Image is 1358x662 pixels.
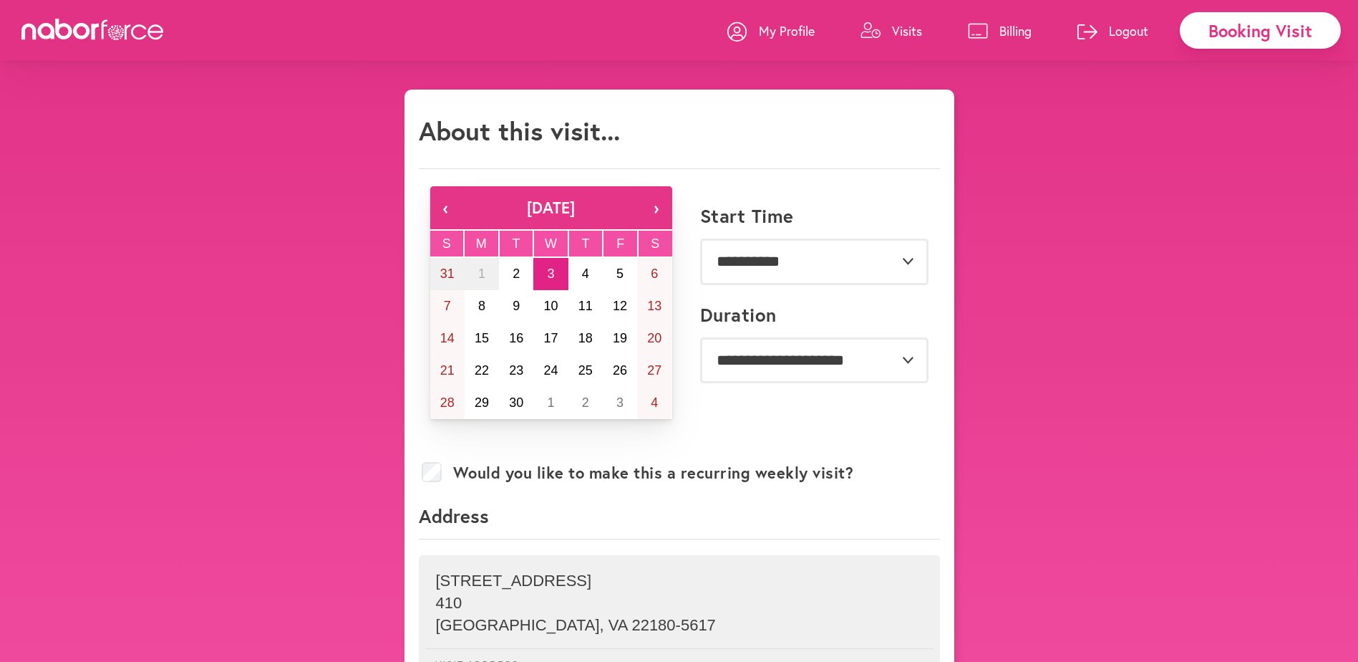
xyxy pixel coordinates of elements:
abbr: Tuesday [512,236,520,251]
button: October 1, 2025 [533,387,568,419]
button: September 27, 2025 [637,355,671,387]
abbr: September 29, 2025 [475,395,489,410]
abbr: September 9, 2025 [513,299,520,313]
abbr: September 22, 2025 [475,363,489,378]
abbr: September 16, 2025 [509,331,523,345]
button: September 4, 2025 [568,258,603,290]
abbr: September 28, 2025 [440,395,455,410]
abbr: September 5, 2025 [616,267,624,281]
abbr: September 2, 2025 [513,267,520,281]
button: September 26, 2025 [603,355,637,387]
abbr: September 30, 2025 [509,395,523,410]
abbr: September 26, 2025 [613,363,627,378]
abbr: September 1, 2025 [478,267,485,281]
abbr: September 11, 2025 [578,299,593,313]
button: September 30, 2025 [499,387,533,419]
a: Billing [968,9,1032,52]
p: [STREET_ADDRESS] [436,572,923,590]
button: September 6, 2025 [637,258,671,290]
abbr: Thursday [582,236,590,251]
p: Address [419,504,940,539]
abbr: September 4, 2025 [582,267,589,281]
label: Would you like to make this a recurring weekly visit? [453,464,854,482]
button: August 31, 2025 [430,258,465,290]
abbr: October 3, 2025 [616,395,624,410]
abbr: September 27, 2025 [647,363,661,378]
button: September 25, 2025 [568,355,603,387]
button: September 20, 2025 [637,322,671,355]
abbr: September 10, 2025 [543,299,558,313]
button: September 24, 2025 [533,355,568,387]
button: September 14, 2025 [430,322,465,355]
button: [DATE] [462,186,641,229]
abbr: September 6, 2025 [651,267,658,281]
abbr: Saturday [651,236,659,251]
p: My Profile [759,22,815,39]
a: Logout [1077,9,1148,52]
abbr: August 31, 2025 [440,267,455,281]
abbr: September 8, 2025 [478,299,485,313]
abbr: September 20, 2025 [647,331,661,345]
abbr: September 13, 2025 [647,299,661,313]
abbr: September 21, 2025 [440,363,455,378]
h1: About this visit... [419,115,620,146]
a: Visits [860,9,922,52]
button: September 1, 2025 [465,258,499,290]
button: September 8, 2025 [465,290,499,322]
button: September 17, 2025 [533,322,568,355]
abbr: September 24, 2025 [543,363,558,378]
button: September 5, 2025 [603,258,637,290]
abbr: September 25, 2025 [578,363,593,378]
button: September 22, 2025 [465,355,499,387]
abbr: October 2, 2025 [582,395,589,410]
label: Start Time [700,205,794,227]
abbr: Friday [616,236,624,251]
abbr: September 17, 2025 [543,331,558,345]
button: September 18, 2025 [568,322,603,355]
p: Logout [1109,22,1148,39]
abbr: September 19, 2025 [613,331,627,345]
button: October 3, 2025 [603,387,637,419]
button: September 16, 2025 [499,322,533,355]
button: September 10, 2025 [533,290,568,322]
button: September 13, 2025 [637,290,671,322]
button: September 19, 2025 [603,322,637,355]
abbr: October 1, 2025 [547,395,554,410]
abbr: September 7, 2025 [444,299,451,313]
button: September 21, 2025 [430,355,465,387]
button: September 11, 2025 [568,290,603,322]
div: Booking Visit [1180,12,1341,49]
button: September 23, 2025 [499,355,533,387]
abbr: September 15, 2025 [475,331,489,345]
button: October 4, 2025 [637,387,671,419]
button: October 2, 2025 [568,387,603,419]
button: September 29, 2025 [465,387,499,419]
abbr: Monday [476,236,487,251]
button: September 28, 2025 [430,387,465,419]
button: September 12, 2025 [603,290,637,322]
abbr: Sunday [442,236,451,251]
p: 410 [436,594,923,613]
a: My Profile [727,9,815,52]
abbr: October 4, 2025 [651,395,658,410]
button: September 3, 2025 [533,258,568,290]
abbr: September 14, 2025 [440,331,455,345]
button: September 2, 2025 [499,258,533,290]
label: Duration [700,304,777,326]
abbr: September 18, 2025 [578,331,593,345]
button: September 15, 2025 [465,322,499,355]
p: [GEOGRAPHIC_DATA] , VA 22180-5617 [436,616,923,635]
p: Billing [999,22,1032,39]
abbr: Wednesday [545,236,557,251]
abbr: September 23, 2025 [509,363,523,378]
button: September 7, 2025 [430,290,465,322]
button: September 9, 2025 [499,290,533,322]
p: Visits [892,22,922,39]
button: › [641,186,672,229]
abbr: September 3, 2025 [547,267,554,281]
button: ‹ [430,186,462,229]
abbr: September 12, 2025 [613,299,627,313]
